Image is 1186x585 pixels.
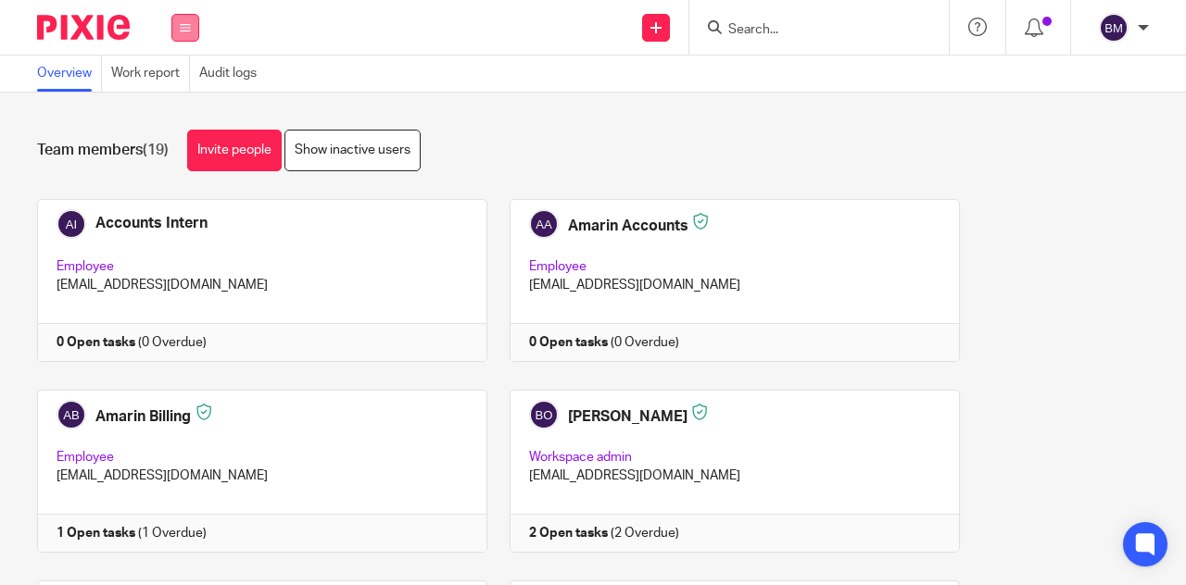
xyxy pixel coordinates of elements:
[284,130,421,171] a: Show inactive users
[37,141,169,160] h1: Team members
[143,143,169,157] span: (19)
[199,56,266,92] a: Audit logs
[187,130,282,171] a: Invite people
[1099,13,1129,43] img: svg%3E
[111,56,190,92] a: Work report
[726,22,893,39] input: Search
[37,15,130,40] img: Pixie
[37,56,102,92] a: Overview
